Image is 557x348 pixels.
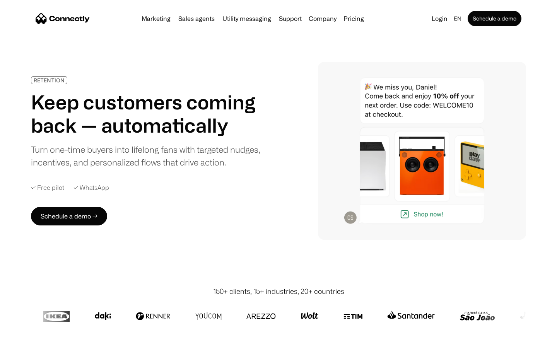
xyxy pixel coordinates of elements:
[276,15,305,22] a: Support
[31,143,266,169] div: Turn one-time buyers into lifelong fans with targeted nudges, incentives, and personalized flows ...
[34,77,65,83] div: RETENTION
[454,13,461,24] div: en
[309,13,337,24] div: Company
[468,11,521,26] a: Schedule a demo
[219,15,274,22] a: Utility messaging
[340,15,367,22] a: Pricing
[73,184,109,191] div: ✓ WhatsApp
[15,334,46,345] ul: Language list
[213,286,344,297] div: 150+ clients, 15+ industries, 20+ countries
[8,334,46,345] aside: Language selected: English
[31,90,266,137] h1: Keep customers coming back — automatically
[429,13,451,24] a: Login
[31,207,107,225] a: Schedule a demo →
[138,15,174,22] a: Marketing
[175,15,218,22] a: Sales agents
[31,184,64,191] div: ✓ Free pilot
